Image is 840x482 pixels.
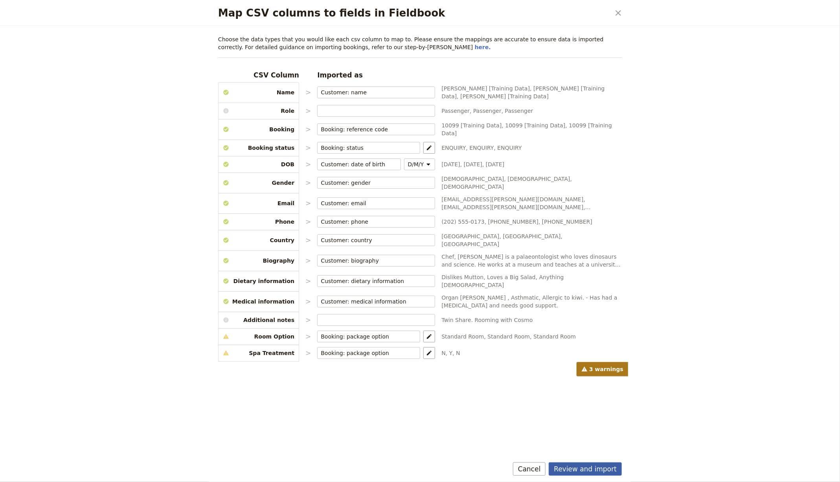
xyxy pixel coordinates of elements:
p: > [305,88,311,97]
p: Choose the data types that you would like each csv column to map to. Please ensure the mappings a... [218,35,622,51]
span: ​ [410,349,417,357]
span: Organ [PERSON_NAME] , Asthmatic, Allergic to kiwi. - Has had a [MEDICAL_DATA] and needs good supp... [441,294,622,309]
p: > [305,106,311,116]
span: Gender [218,179,299,187]
input: ​Clear input [321,277,424,285]
span: Room Option [218,333,299,340]
span: DOB [218,160,299,168]
button: Map package options [423,331,435,342]
button: Close dialog [612,6,625,20]
p: > [305,199,311,208]
p: > [305,235,311,245]
span: Phone [218,218,299,226]
p: > [305,276,311,286]
button: Map statuses [423,142,435,154]
p: > [305,143,311,153]
input: ​Clear input [321,298,424,305]
span: ​ [410,144,417,152]
span: Email [218,199,299,207]
a: here. [475,44,491,50]
span: Dislikes Mutton, Loves a Big Salad, Anything [DEMOGRAPHIC_DATA] [441,273,622,289]
span: ​ [425,125,432,133]
input: ​Clear input [321,179,424,187]
span: ​ [425,236,432,244]
span: [EMAIL_ADDRESS][PERSON_NAME][DOMAIN_NAME], [EMAIL_ADDRESS][PERSON_NAME][DOMAIN_NAME], [EMAIL_ADDR... [441,195,622,211]
span: [GEOGRAPHIC_DATA], [GEOGRAPHIC_DATA], [GEOGRAPHIC_DATA] [441,232,622,248]
button: Review and import [549,462,622,476]
p: > [305,125,311,134]
span: ​ [425,277,432,285]
span: Booking [218,125,299,133]
span: [DATE], [DATE], [DATE] [441,160,622,168]
span: Biography [218,257,299,265]
span: ​ [425,257,432,265]
input: ​Clear input [321,160,390,168]
input: ​Clear input [321,199,424,207]
p: > [305,348,311,358]
span: Chef, [PERSON_NAME] is a palaeontologist who loves dinosaurs and science. He works at a museum an... [441,253,622,269]
input: ​Clear input [321,144,409,152]
span: ​ [425,218,432,226]
span: ​ [425,298,432,305]
p: > [305,217,311,226]
span: Twin Share. Rooming with Cosmo [441,316,622,324]
input: ​Clear input [321,88,424,96]
p: > [305,297,311,306]
span: Country [218,236,299,244]
span: Standard Room, Standard Room, Standard Room [441,333,622,340]
span: N, Y, N [441,349,622,357]
span: Booking status [218,144,299,152]
span: 10099 [Training Data], 10099 [Training Data], 10099 [Training Data] [441,121,622,137]
button: Cancel [513,462,546,476]
span: Spa Treatment [218,349,299,357]
span: Medical information [218,298,299,305]
p: > [305,332,311,341]
span: ​ [425,199,432,207]
span: ​ [391,160,397,168]
span: [PERSON_NAME] [Training Data], [PERSON_NAME] [Training Data], [PERSON_NAME] [Training Data] [441,85,622,100]
span: Passenger, Passenger, Passenger [441,107,622,115]
p: > [305,160,311,169]
h2: Map CSV columns to fields in Fieldbook [218,7,610,19]
h3: Imported as [317,70,435,80]
input: ​Clear input [321,257,424,265]
input: ​Clear input [321,218,424,226]
span: 3 warnings [577,362,628,376]
span: ​ [410,333,417,340]
p: > [305,315,311,325]
span: Name [218,88,299,96]
span: ​ [425,88,432,96]
input: ​Clear input [321,125,424,133]
button: Map package options [423,347,435,359]
input: ​Clear input [321,349,409,357]
span: (202) 555-0173, [PHONE_NUMBER], [PHONE_NUMBER] [441,218,622,226]
span: Dietary information [218,277,299,285]
p: > [305,178,311,188]
span: Additional notes [218,316,299,324]
span: [DEMOGRAPHIC_DATA], [DEMOGRAPHIC_DATA], [DEMOGRAPHIC_DATA] [441,175,622,191]
span: Role [218,107,299,115]
input: ​Clear input [321,333,409,340]
p: > [305,256,311,265]
h3: CSV Column [218,70,299,80]
span: ​ [425,179,432,187]
input: ​Clear input [321,236,424,244]
span: ENQUIRY, ENQUIRY, ENQUIRY [441,144,622,152]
